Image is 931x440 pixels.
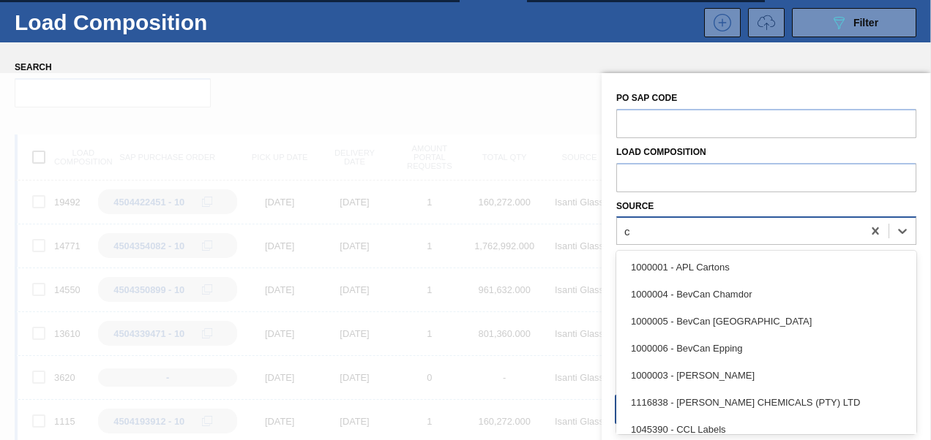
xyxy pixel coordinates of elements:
[741,8,785,37] div: Request volume
[616,93,677,103] label: PO SAP Code
[748,8,785,37] button: UploadTransport Information
[616,362,916,389] div: 1000003 - [PERSON_NAME]
[616,389,916,416] div: 1116838 - [PERSON_NAME] CHEMICALS (PTY) LTD
[616,281,916,308] div: 1000004 - BevCan Chamdor
[616,201,654,211] label: Source
[792,8,916,37] button: Filter
[616,147,706,157] label: Load composition
[616,335,916,362] div: 1000006 - BevCan Epping
[853,17,878,29] span: Filter
[616,308,916,335] div: 1000005 - BevCan [GEOGRAPHIC_DATA]
[616,254,916,281] div: 1000001 - APL Cartons
[615,395,753,424] button: Search
[15,14,236,31] h1: Load Composition
[697,8,741,37] div: New Load Composition
[15,57,211,78] label: Search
